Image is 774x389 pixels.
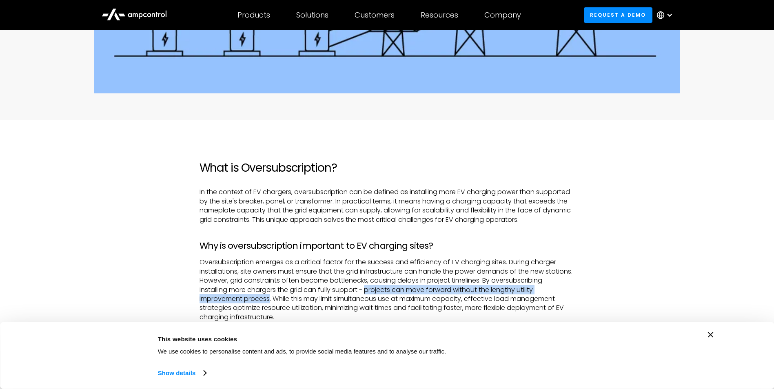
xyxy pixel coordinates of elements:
[158,334,558,344] div: This website uses cookies
[296,11,328,20] div: Solutions
[584,7,652,22] a: Request a demo
[200,161,575,175] h2: What is Oversubscription?
[158,367,206,379] a: Show details
[421,11,458,20] div: Resources
[237,11,270,20] div: Products
[708,332,714,338] button: Close banner
[576,332,693,356] button: Okay
[484,11,521,20] div: Company
[200,258,575,358] p: Oversubscription emerges as a critical factor for the success and efficiency of EV charging sites...
[200,188,575,224] p: In the context of EV chargers, oversubscription can be defined as installing more EV charging pow...
[355,11,395,20] div: Customers
[158,348,446,355] span: We use cookies to personalise content and ads, to provide social media features and to analyse ou...
[200,241,575,251] h3: Why is oversubscription important to EV charging sites?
